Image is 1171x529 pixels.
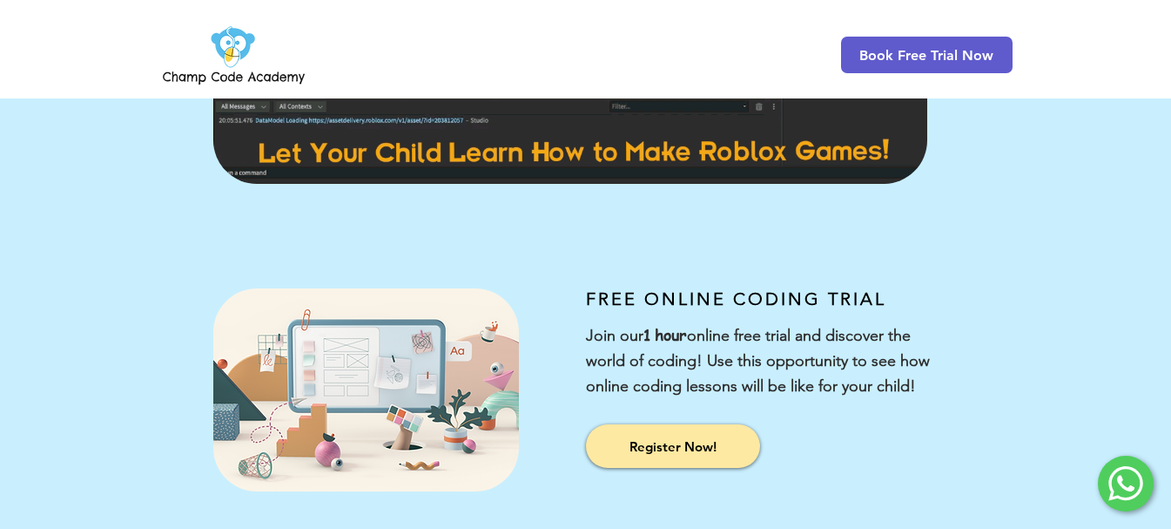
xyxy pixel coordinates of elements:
a: Register Now! [586,424,760,468]
span: Book Free Trial Now [859,47,993,64]
span: 1 hour [643,323,687,345]
img: Champ Code Academy Logo PNG.png [159,21,308,89]
span: FREE ONLINE CODING TRIAL [586,288,886,309]
span: Join our online free trial and discover the world of coding! Use this opportunity to see how onli... [586,326,930,396]
img: Champ Code Academy Free Online Coding Trial Illustration 1 [213,288,519,492]
a: Book Free Trial Now [841,37,1013,73]
span: Register Now! [629,437,717,456]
